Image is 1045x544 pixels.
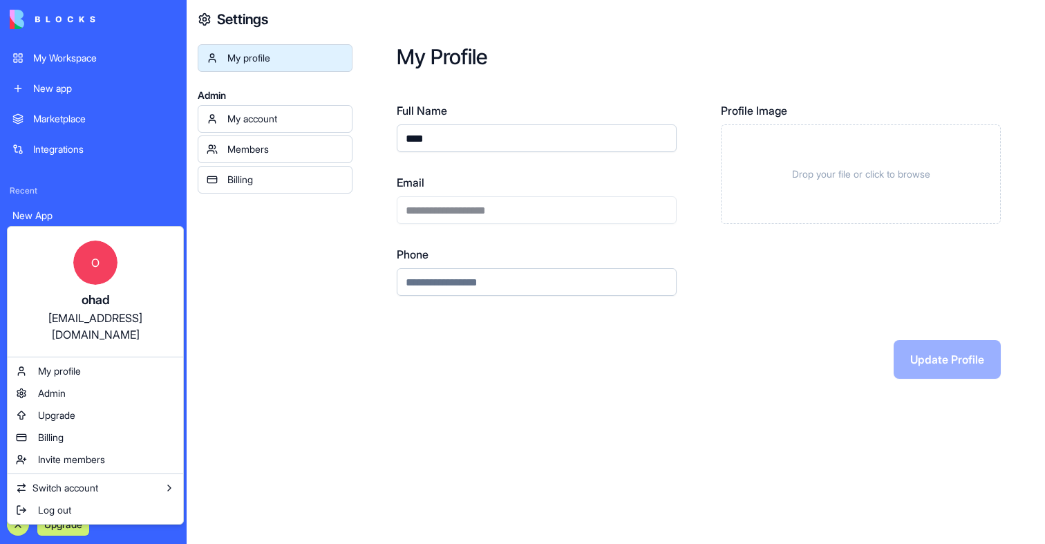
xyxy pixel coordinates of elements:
span: Switch account [32,481,98,495]
a: Oohad[EMAIL_ADDRESS][DOMAIN_NAME] [10,229,180,354]
div: [EMAIL_ADDRESS][DOMAIN_NAME] [21,310,169,343]
span: My profile [38,364,81,378]
a: My profile [10,360,180,382]
span: Upgrade [38,409,75,422]
a: Billing [10,426,180,449]
div: ohad [21,290,169,310]
a: Upgrade [10,404,180,426]
a: Admin [10,382,180,404]
span: Log out [38,503,71,517]
a: Invite members [10,449,180,471]
span: Recent [4,185,182,196]
span: Admin [38,386,66,400]
div: New App [12,209,174,223]
span: Billing [38,431,64,444]
span: Invite members [38,453,105,467]
span: O [73,241,117,285]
